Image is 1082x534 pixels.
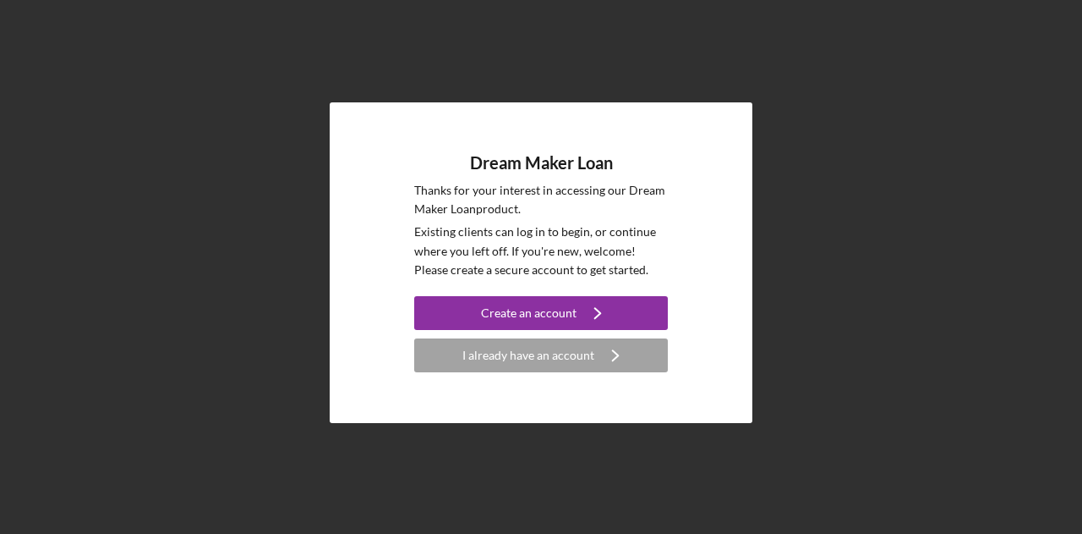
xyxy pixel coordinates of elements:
[414,339,668,372] button: I already have an account
[414,296,668,334] a: Create an account
[481,296,577,330] div: Create an account
[470,153,613,173] h4: Dream Maker Loan
[414,223,668,279] p: Existing clients can log in to begin, or continue where you left off. If you're new, welcome! Ple...
[414,181,668,219] p: Thanks for your interest in accessing our Dream Maker Loan product.
[462,339,594,372] div: I already have an account
[414,296,668,330] button: Create an account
